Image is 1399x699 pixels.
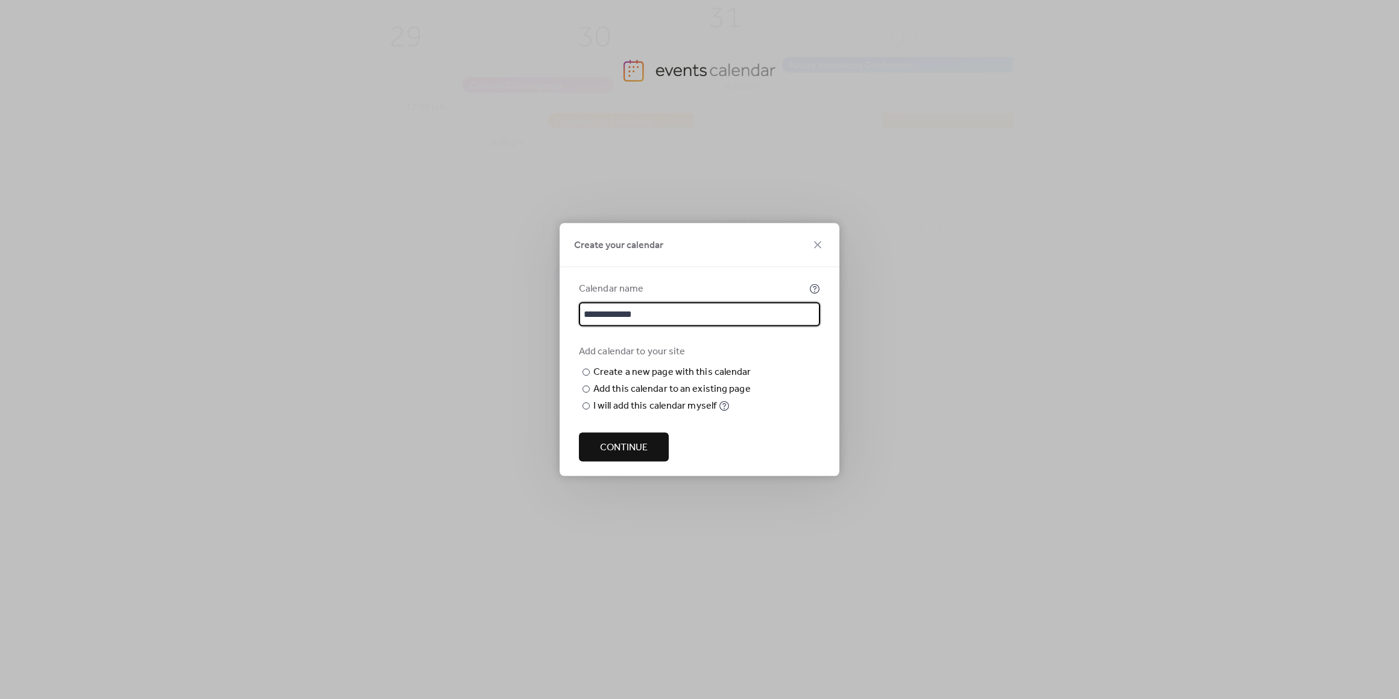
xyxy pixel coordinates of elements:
button: Continue [579,433,669,462]
div: Calendar name [579,282,807,296]
div: Add this calendar to an existing page [593,382,751,397]
div: Add calendar to your site [579,345,818,359]
div: I will add this calendar myself [593,399,716,413]
div: Create a new page with this calendar [593,365,751,380]
span: Create your calendar [574,238,663,253]
span: Continue [600,441,648,455]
